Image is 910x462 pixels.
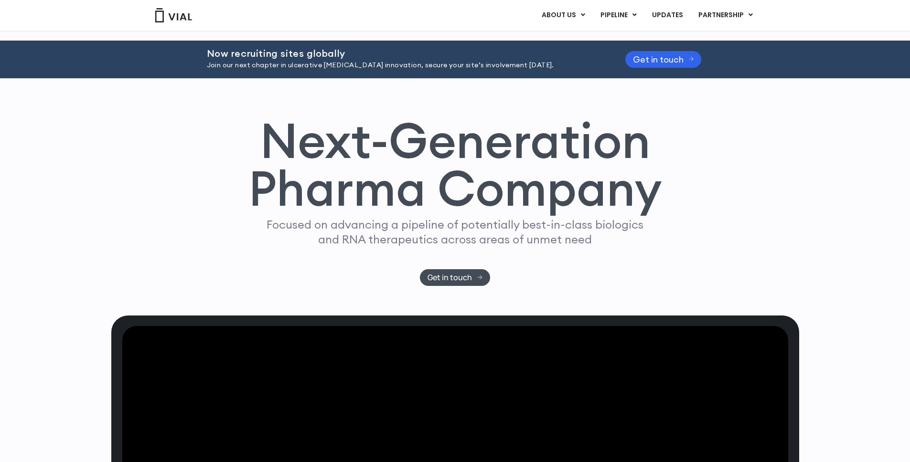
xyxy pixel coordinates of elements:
[420,269,490,286] a: Get in touch
[625,51,702,68] a: Get in touch
[428,274,472,281] span: Get in touch
[207,48,601,59] h2: Now recruiting sites globally
[154,8,193,22] img: Vial Logo
[207,60,601,71] p: Join our next chapter in ulcerative [MEDICAL_DATA] innovation, secure your site’s involvement [DA...
[691,7,760,23] a: PARTNERSHIPMenu Toggle
[644,7,690,23] a: UPDATES
[593,7,644,23] a: PIPELINEMenu Toggle
[633,56,684,63] span: Get in touch
[248,116,662,213] h1: Next-Generation Pharma Company
[263,217,648,247] p: Focused on advancing a pipeline of potentially best-in-class biologics and RNA therapeutics acros...
[534,7,592,23] a: ABOUT USMenu Toggle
